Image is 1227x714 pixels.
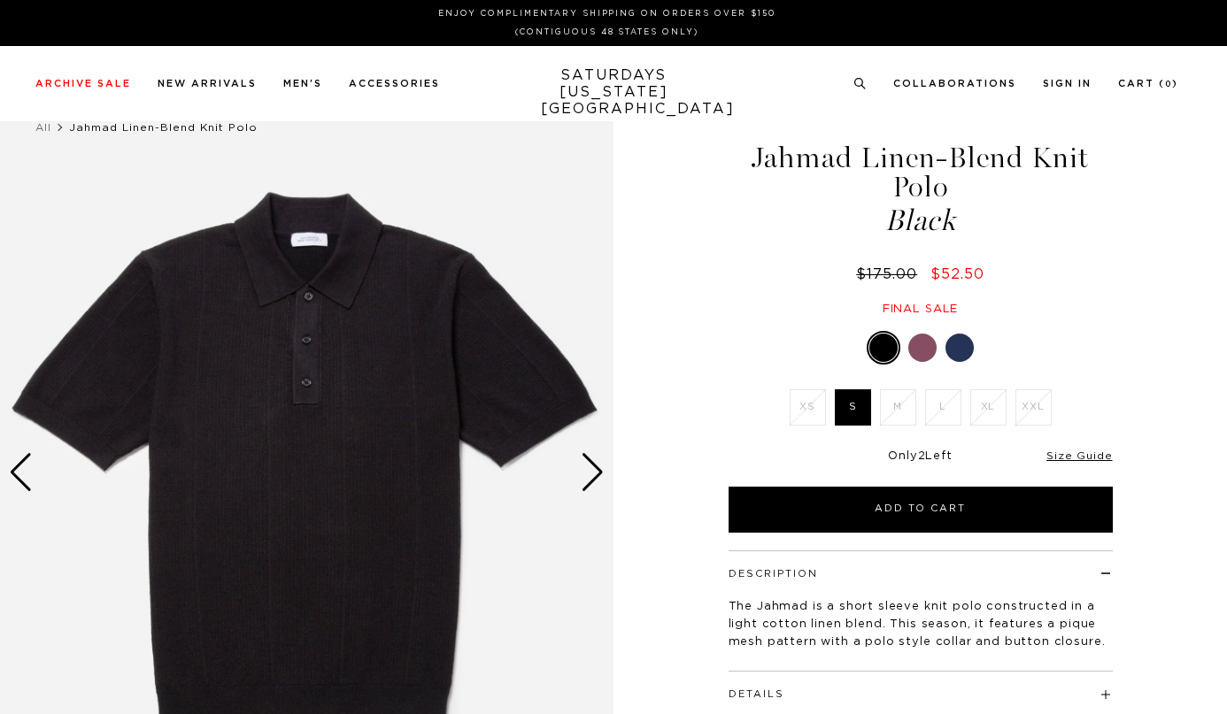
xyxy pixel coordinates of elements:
div: Final sale [726,302,1115,317]
a: Archive Sale [35,79,131,88]
div: Only Left [729,449,1113,464]
a: Size Guide [1046,450,1112,461]
div: Previous slide [9,453,33,492]
p: The Jahmad is a short sleeve knit polo constructed in a light cotton linen blend. This season, it... [729,598,1113,651]
a: Accessories [349,79,440,88]
button: Add to Cart [729,487,1113,533]
p: Enjoy Complimentary Shipping on Orders Over $150 [42,7,1171,20]
span: Jahmad Linen-Blend Knit Polo [69,122,258,133]
span: $52.50 [930,267,984,281]
a: All [35,122,51,133]
span: 2 [918,450,926,462]
h1: Jahmad Linen-Blend Knit Polo [726,143,1115,235]
label: S [835,389,871,426]
a: Sign In [1043,79,1092,88]
button: Details [729,689,784,699]
del: $175.00 [856,267,924,281]
a: Men's [283,79,322,88]
a: SATURDAYS[US_STATE][GEOGRAPHIC_DATA] [541,67,687,118]
span: Black [726,206,1115,235]
div: Next slide [581,453,605,492]
a: New Arrivals [158,79,257,88]
button: Description [729,569,818,579]
small: 0 [1165,81,1172,88]
a: Collaborations [893,79,1016,88]
p: (Contiguous 48 States Only) [42,26,1171,39]
a: Cart (0) [1118,79,1178,88]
